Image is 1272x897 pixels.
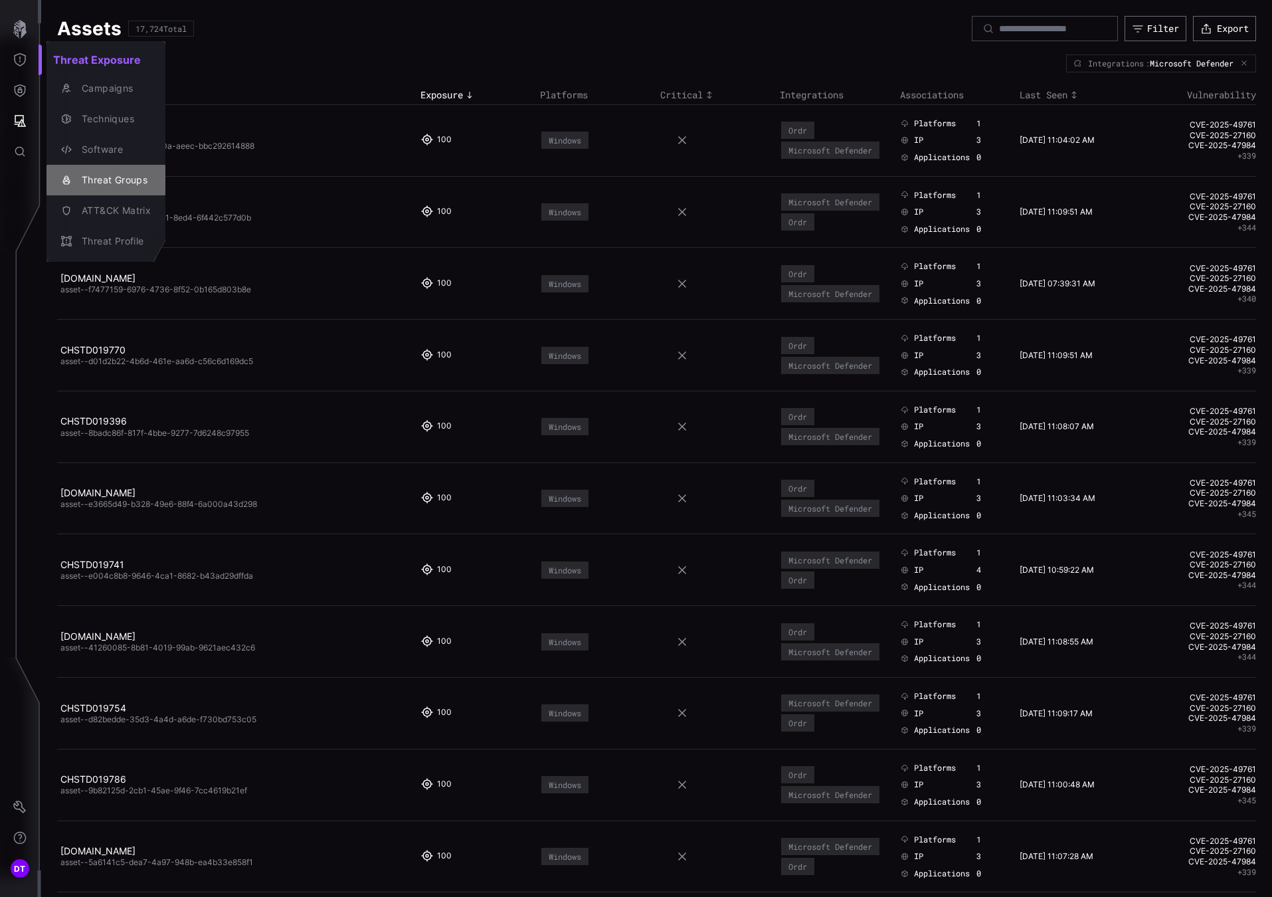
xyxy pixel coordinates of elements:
[75,203,151,219] div: ATT&CK Matrix
[75,233,151,250] div: Threat Profile
[75,172,151,189] div: Threat Groups
[75,111,151,128] div: Techniques
[46,73,165,104] button: Campaigns
[46,134,165,165] button: Software
[46,47,165,73] h2: Threat Exposure
[75,142,151,158] div: Software
[46,104,165,134] button: Techniques
[46,226,165,256] button: Threat Profile
[46,195,165,226] button: ATT&CK Matrix
[75,80,151,97] div: Campaigns
[46,165,165,195] button: Threat Groups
